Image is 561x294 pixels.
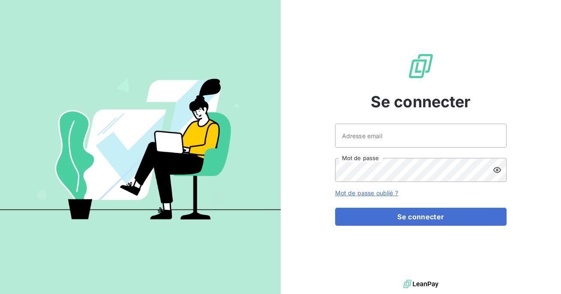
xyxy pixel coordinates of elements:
[371,90,471,113] span: Se connecter
[335,208,507,226] button: Se connecter
[407,52,435,80] img: Logo LeanPay
[335,124,507,148] input: placeholder
[335,189,398,197] a: Mot de passe oublié ?
[403,278,438,291] img: logo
